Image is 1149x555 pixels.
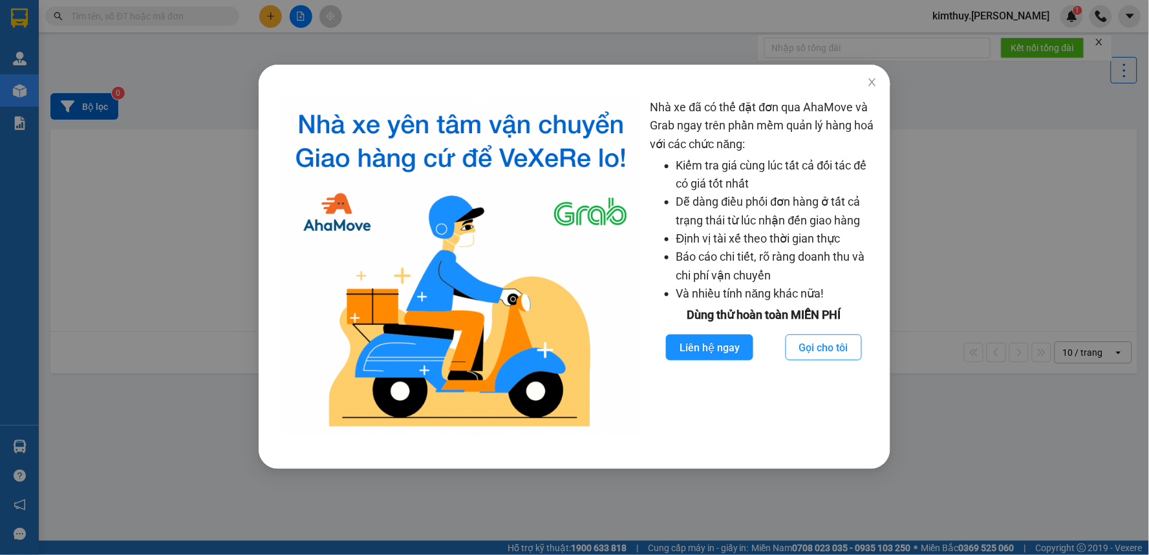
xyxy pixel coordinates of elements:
span: Gọi cho tôi [799,340,848,356]
img: logo [282,98,640,437]
button: Close [854,65,890,101]
li: Và nhiều tính năng khác nữa! [676,285,878,303]
button: Gọi cho tôi [786,334,862,360]
span: Liên hệ ngay [680,340,740,356]
div: Dùng thử hoàn toàn MIỄN PHÍ [650,306,878,324]
div: Nhà xe đã có thể đặt đơn qua AhaMove và Grab ngay trên phần mềm quản lý hàng hoá với các chức năng: [650,98,878,437]
span: close [867,77,877,87]
li: Báo cáo chi tiết, rõ ràng doanh thu và chi phí vận chuyển [676,248,878,285]
button: Liên hệ ngay [666,334,753,360]
li: Dễ dàng điều phối đơn hàng ở tất cả trạng thái từ lúc nhận đến giao hàng [676,193,878,230]
li: Định vị tài xế theo thời gian thực [676,230,878,248]
li: Kiểm tra giá cùng lúc tất cả đối tác để có giá tốt nhất [676,157,878,193]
